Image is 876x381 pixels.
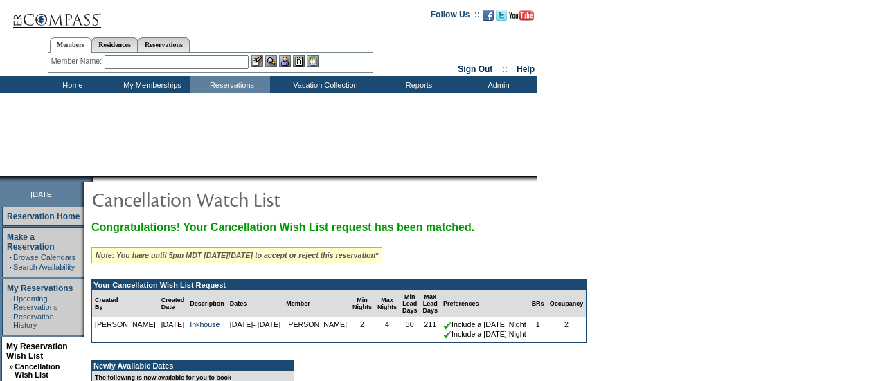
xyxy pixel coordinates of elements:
td: 30 [400,317,420,342]
td: 2 [350,317,375,342]
a: Search Availability [13,263,75,271]
td: Include a [DATE] Night Include a [DATE] Night [440,317,529,342]
td: Created By [92,290,159,317]
td: [PERSON_NAME] [92,317,159,342]
td: Newly Available Dates [92,360,285,371]
a: My Reservations [7,284,73,293]
td: Min Lead Days [400,290,420,317]
a: Members [50,37,92,53]
td: 4 [375,317,400,342]
a: Inkhouse [190,320,220,328]
td: Occupancy [547,290,587,317]
td: Home [31,76,111,93]
img: pgTtlCancellationNotification.gif [91,185,368,213]
a: Cancellation Wish List [15,362,60,379]
img: promoShadowLeftCorner.gif [89,176,93,182]
span: Congratulations! Your Cancellation Wish List request has been matched. [91,221,474,233]
a: Make a Reservation [7,232,55,252]
a: Browse Calendars [13,253,75,261]
td: Follow Us :: [431,8,480,25]
td: Reservations [190,76,270,93]
td: Your Cancellation Wish List Request [92,279,586,290]
span: [DATE] [30,190,54,198]
img: b_edit.gif [251,55,263,67]
td: · [10,253,12,261]
td: Preferences [440,290,529,317]
a: Follow us on Twitter [496,14,507,22]
td: Max Nights [375,290,400,317]
td: Vacation Collection [270,76,377,93]
b: » [9,362,13,371]
td: [PERSON_NAME] [283,317,350,342]
span: :: [502,64,508,74]
td: Dates [227,290,284,317]
td: My Memberships [111,76,190,93]
a: Help [517,64,535,74]
td: BRs [529,290,547,317]
td: Admin [457,76,537,93]
a: Sign Out [458,64,492,74]
a: Upcoming Reservations [13,295,57,311]
td: · [10,295,12,311]
img: Reservations [293,55,305,67]
a: Residences [91,37,138,52]
img: blank.gif [93,176,95,182]
img: chkSmaller.gif [443,322,452,330]
td: [DATE] [159,317,188,342]
img: Become our fan on Facebook [483,10,494,21]
td: 1 [529,317,547,342]
td: · [10,313,12,329]
td: Min Nights [350,290,375,317]
td: · [10,263,12,271]
td: Max Lead Days [420,290,441,317]
img: Subscribe to our YouTube Channel [509,10,534,21]
td: 211 [420,317,441,342]
td: Reports [377,76,457,93]
td: Description [187,290,227,317]
img: chkSmaller.gif [443,331,452,339]
img: Follow us on Twitter [496,10,507,21]
a: Reservations [138,37,190,52]
img: View [265,55,277,67]
a: My Reservation Wish List [6,342,68,361]
a: Become our fan on Facebook [483,14,494,22]
td: [DATE]- [DATE] [227,317,284,342]
img: Impersonate [279,55,291,67]
img: b_calculator.gif [307,55,319,67]
i: Note: You have until 5pm MDT [DATE][DATE] to accept or reject this reservation* [96,251,378,259]
a: Reservation Home [7,212,80,221]
a: Subscribe to our YouTube Channel [509,14,534,22]
td: 2 [547,317,587,342]
div: Member Name: [51,55,105,67]
td: Created Date [159,290,188,317]
a: Reservation History [13,313,54,329]
td: Member [283,290,350,317]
